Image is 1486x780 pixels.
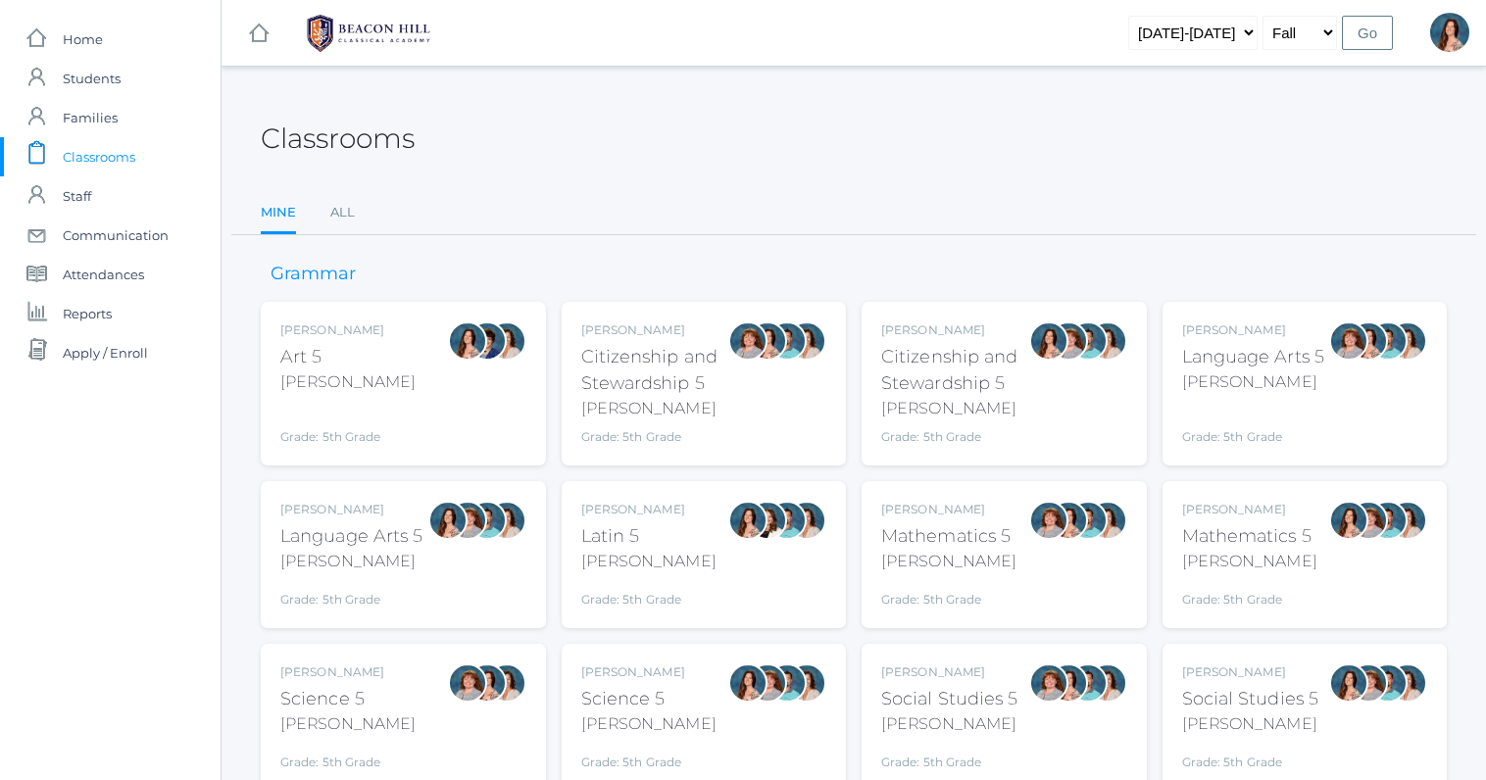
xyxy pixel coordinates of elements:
div: Cari Burke [487,321,526,361]
span: Reports [63,294,112,333]
div: Cari Burke [787,663,826,703]
div: Carolyn Sugimoto [468,321,507,361]
div: Cari Burke [1088,501,1127,540]
div: [PERSON_NAME] [1182,550,1317,573]
span: Classrooms [63,137,135,176]
div: Grade: 5th Grade [280,744,416,771]
div: Westen Taylor [468,501,507,540]
div: Cari Burke [1088,663,1127,703]
div: Rebecca Salazar [428,501,468,540]
div: [PERSON_NAME] [881,550,1016,573]
div: Sarah Bence [1349,663,1388,703]
div: Grade: 5th Grade [881,428,1029,446]
div: Rebecca Salazar [1329,663,1368,703]
div: Grade: 5th Grade [581,428,729,446]
div: [PERSON_NAME] [1182,663,1319,681]
div: Grade: 5th Grade [1182,744,1319,771]
div: [PERSON_NAME] [581,321,729,339]
div: Science 5 [280,686,416,712]
div: [PERSON_NAME] [881,663,1018,681]
div: Westen Taylor [768,501,807,540]
div: Social Studies 5 [1182,686,1319,712]
span: Students [63,59,121,98]
span: Attendances [63,255,144,294]
div: Westen Taylor [768,663,807,703]
div: Sarah Bence [1329,321,1368,361]
h3: Grammar [261,265,366,284]
div: Grade: 5th Grade [1182,581,1317,609]
img: BHCALogos-05-308ed15e86a5a0abce9b8dd61676a3503ac9727e845dece92d48e8588c001991.png [295,9,442,58]
div: Sarah Bence [728,321,768,361]
div: Cari Burke [787,501,826,540]
span: Home [63,20,103,59]
div: Rebecca Salazar [728,501,768,540]
div: Citizenship and Stewardship 5 [881,344,1029,397]
div: Sarah Bence [1029,663,1068,703]
div: Mathematics 5 [1182,523,1317,550]
div: Cari Burke [487,663,526,703]
div: Cari Burke [787,321,826,361]
div: Grade: 5th Grade [1182,402,1325,446]
div: [PERSON_NAME] [1182,712,1319,736]
div: Rebecca Salazar [1329,501,1368,540]
div: Sarah Bence [748,663,787,703]
div: [PERSON_NAME] [881,712,1018,736]
div: [PERSON_NAME] [280,501,423,518]
div: Sarah Bence [1029,501,1068,540]
div: Westen Taylor [1068,663,1108,703]
div: Rebecca Salazar [748,321,787,361]
div: Grade: 5th Grade [280,581,423,609]
div: [PERSON_NAME] [581,550,717,573]
div: [PERSON_NAME] [581,712,717,736]
a: All [330,193,355,232]
div: Westen Taylor [768,321,807,361]
div: Social Studies 5 [881,686,1018,712]
div: Rebecca Salazar [1430,13,1469,52]
div: Rebecca Salazar [1049,501,1088,540]
div: Sarah Bence [448,663,487,703]
div: [PERSON_NAME] [280,550,423,573]
div: Cari Burke [1388,321,1427,361]
span: Communication [63,216,169,255]
div: Cari Burke [487,501,526,540]
div: Rebecca Salazar [1029,321,1068,361]
div: Mathematics 5 [881,523,1016,550]
div: Westen Taylor [1368,501,1408,540]
div: Art 5 [280,344,416,370]
div: Grade: 5th Grade [881,581,1016,609]
div: Grade: 5th Grade [581,581,717,609]
div: Rebecca Salazar [728,663,768,703]
div: Grade: 5th Grade [280,402,416,446]
div: Rebecca Salazar [468,663,507,703]
div: Rebecca Salazar [448,321,487,361]
div: Language Arts 5 [280,523,423,550]
div: Sarah Bence [448,501,487,540]
div: [PERSON_NAME] [581,397,729,420]
div: [PERSON_NAME] [1182,501,1317,518]
div: Westen Taylor [1068,321,1108,361]
div: Cari Burke [1388,663,1427,703]
div: [PERSON_NAME] [1182,370,1325,394]
div: Language Arts 5 [1182,344,1325,370]
div: Rebecca Salazar [1049,663,1088,703]
div: Science 5 [581,686,717,712]
a: Mine [261,193,296,235]
div: Sarah Bence [1349,501,1388,540]
h2: Classrooms [261,123,415,154]
div: Sarah Bence [1049,321,1088,361]
span: Staff [63,176,91,216]
div: Latin 5 [581,523,717,550]
span: Apply / Enroll [63,333,148,372]
div: Westen Taylor [1368,663,1408,703]
input: Go [1342,16,1393,50]
span: Families [63,98,118,137]
div: [PERSON_NAME] [881,501,1016,518]
div: Grade: 5th Grade [581,744,717,771]
div: Grade: 5th Grade [881,744,1018,771]
div: Westen Taylor [1368,321,1408,361]
div: Rebecca Salazar [1349,321,1388,361]
div: [PERSON_NAME] [881,397,1029,420]
div: [PERSON_NAME] [581,663,717,681]
div: [PERSON_NAME] [280,370,416,394]
div: [PERSON_NAME] [881,321,1029,339]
